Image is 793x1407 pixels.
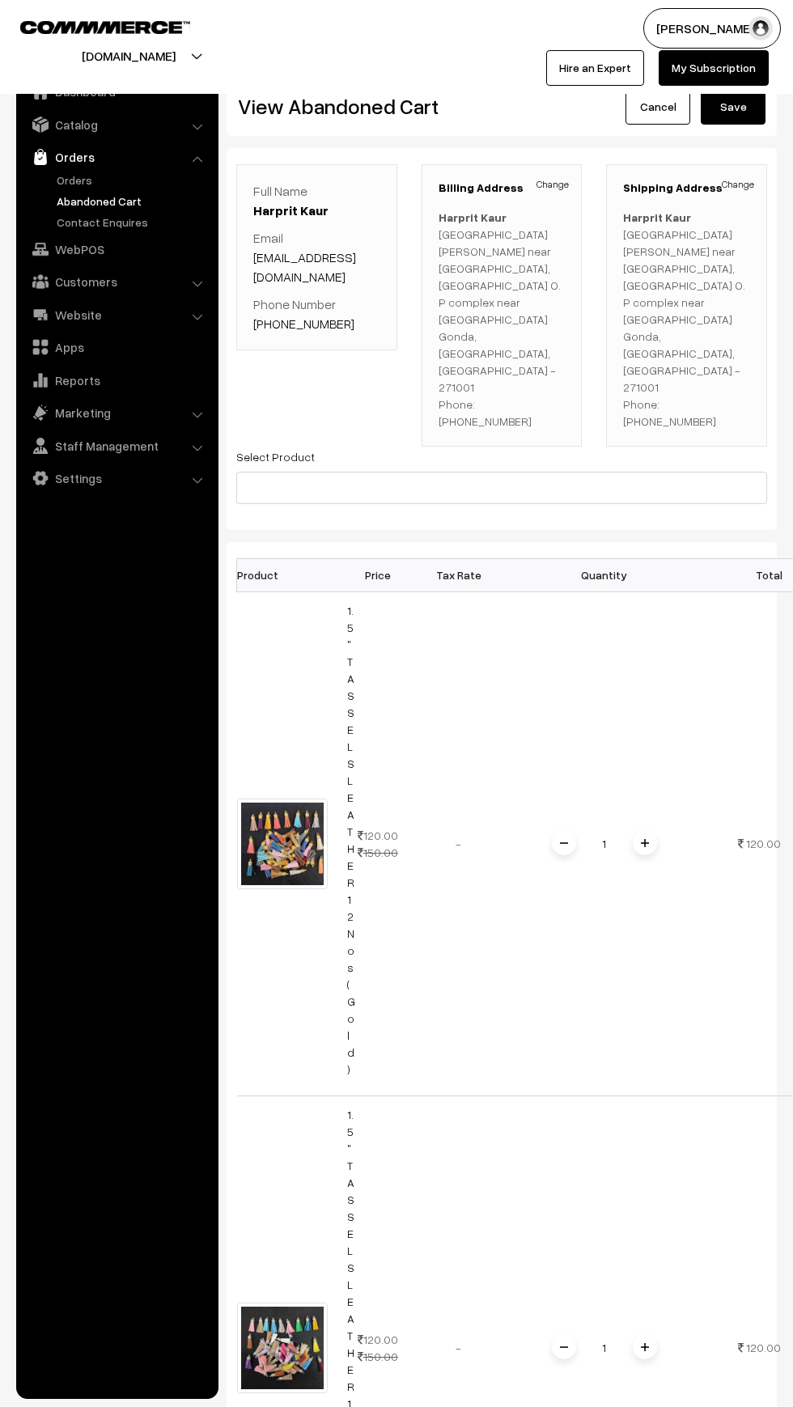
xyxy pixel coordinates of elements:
h3: Shipping Address [623,181,750,195]
strike: 150.00 [358,1350,398,1363]
th: Product [237,558,337,591]
button: Save [701,89,765,125]
button: [DOMAIN_NAME] [25,36,232,76]
span: - [456,1341,461,1354]
h2: View Abandoned Cart [238,94,490,119]
a: [EMAIL_ADDRESS][DOMAIN_NAME] [253,249,356,285]
a: Apps [20,333,213,362]
a: Change [536,177,569,192]
span: - [456,837,461,850]
button: [PERSON_NAME]… [643,8,781,49]
a: Harprit Kaur [253,202,329,218]
a: Abandoned Cart [53,193,213,210]
a: Customers [20,267,213,296]
p: [GEOGRAPHIC_DATA][PERSON_NAME] near [GEOGRAPHIC_DATA], [GEOGRAPHIC_DATA] O. P complex near [GEOGR... [623,209,750,430]
a: [PHONE_NUMBER] [253,316,354,332]
td: 120.00 [337,591,418,1096]
p: Phone Number [253,295,380,333]
img: user [748,16,773,40]
a: Orders [20,142,213,172]
h3: Billing Address [439,181,566,195]
p: Full Name [253,181,380,220]
img: wdomjedq.png [237,799,328,889]
a: Cancel [625,89,690,125]
img: plusI [641,839,649,847]
b: Harprit Kaur [439,210,507,224]
img: COMMMERCE [20,21,190,33]
p: [GEOGRAPHIC_DATA][PERSON_NAME] near [GEOGRAPHIC_DATA], [GEOGRAPHIC_DATA] O. P complex near [GEOGR... [439,209,566,430]
img: minus [560,1343,568,1351]
a: Contact Enquires [53,214,213,231]
a: Settings [20,464,213,493]
a: Catalog [20,110,213,139]
a: WebPOS [20,235,213,264]
a: Staff Management [20,431,213,460]
a: Hire an Expert [546,50,644,86]
p: Email [253,228,380,286]
label: Select Product [236,448,315,465]
span: 120.00 [746,837,781,850]
img: axu0nlig.png [237,1303,328,1393]
a: My Subscription [659,50,769,86]
a: Reports [20,366,213,395]
img: plusI [641,1343,649,1351]
a: COMMMERCE [20,16,162,36]
a: Website [20,300,213,329]
a: 1.5" TASSELS LEATHER 12 Nos (Gold) [347,604,355,1076]
span: 120.00 [746,1341,781,1354]
th: Total [710,558,791,591]
strike: 150.00 [358,845,398,859]
th: Price [337,558,418,591]
th: Quantity [499,558,710,591]
a: Marketing [20,398,213,427]
a: Change [722,177,754,192]
a: Orders [53,172,213,189]
th: Tax Rate [418,558,499,591]
img: minus [560,839,568,847]
b: Harprit Kaur [623,210,691,224]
